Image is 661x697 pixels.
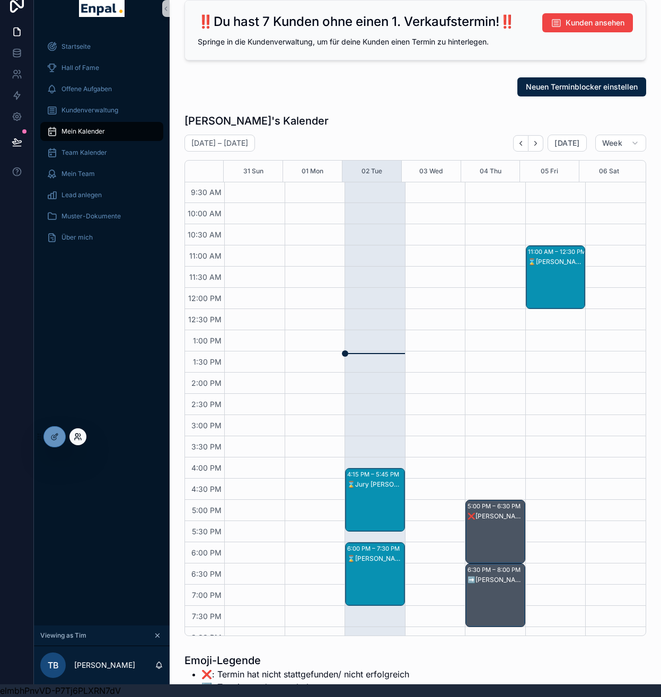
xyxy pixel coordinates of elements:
span: Muster-Dokumente [61,212,121,220]
a: Startseite [40,37,163,56]
span: 5:00 PM [189,506,224,515]
button: Next [528,135,543,152]
div: ⌛[PERSON_NAME] - 1. VG [347,554,404,563]
div: 6:00 PM – 7:30 PM [347,543,402,554]
span: 8:00 PM [189,633,224,642]
span: Startseite [61,42,91,51]
h1: [PERSON_NAME]'s Kalender [184,113,329,128]
span: Viewing as Tim [40,631,86,640]
button: 04 Thu [480,161,501,182]
span: Mein Team [61,170,95,178]
span: Lead anlegen [61,191,102,199]
button: [DATE] [548,135,586,152]
button: 01 Mon [302,161,323,182]
span: 6:30 PM [189,569,224,578]
button: Back [513,135,528,152]
span: Mein Kalender [61,127,105,136]
div: 11:00 AM – 12:30 PM⌛[PERSON_NAME] - 1. VG [526,246,585,308]
a: Lead anlegen [40,186,163,205]
span: Team Kalender [61,148,107,157]
div: ➡️[PERSON_NAME] - 1. VG [468,576,524,584]
span: Neuen Terminblocker einstellen [526,82,638,92]
a: Muster-Dokumente [40,207,163,226]
a: Team Kalender [40,143,163,162]
span: TB [48,659,59,672]
span: Kunden ansehen [566,17,624,28]
div: ❌[PERSON_NAME] - 2. VG [468,512,524,520]
div: ⌛Jury [PERSON_NAME] - 1. VG [347,480,404,489]
span: 3:30 PM [189,442,224,451]
li: ➡️: Termin wurde verschoben [201,681,430,693]
span: 1:30 PM [190,357,224,366]
div: 6:30 PM – 8:00 PM➡️[PERSON_NAME] - 1. VG [466,564,525,627]
div: ⌛[PERSON_NAME] - 1. VG [528,258,585,266]
button: Kunden ansehen [542,13,633,32]
a: Hall of Fame [40,58,163,77]
span: 9:30 AM [188,188,224,197]
span: Week [602,138,622,148]
li: ❌: Termin hat nicht stattgefunden/ nicht erfolgreich [201,668,430,681]
div: 4:15 PM – 5:45 PM [347,469,402,480]
button: 05 Fri [541,161,558,182]
a: Mein Team [40,164,163,183]
div: scrollable content [34,30,170,261]
span: 5:30 PM [189,527,224,536]
button: 03 Wed [419,161,443,182]
p: [PERSON_NAME] [74,660,135,670]
div: 4:15 PM – 5:45 PM⌛Jury [PERSON_NAME] - 1. VG [346,469,404,531]
span: Über mich [61,233,93,242]
a: Über mich [40,228,163,247]
span: 6:00 PM [189,548,224,557]
span: [DATE] [554,138,579,148]
span: 2:30 PM [189,400,224,409]
button: Week [595,135,646,152]
button: 06 Sat [599,161,619,182]
a: Kundenverwaltung [40,101,163,120]
button: 31 Sun [243,161,263,182]
span: Springe in die Kundenverwaltung, um für deine Kunden einen Termin zu hinterlegen. [198,37,489,46]
span: 10:30 AM [185,230,224,239]
span: Hall of Fame [61,64,99,72]
span: 11:00 AM [187,251,224,260]
div: 11:00 AM – 12:30 PM [528,246,588,257]
span: 1:00 PM [190,336,224,345]
button: Neuen Terminblocker einstellen [517,77,646,96]
span: 7:30 PM [189,612,224,621]
span: 4:00 PM [189,463,224,472]
button: 02 Tue [362,161,382,182]
div: 6:30 PM – 8:00 PM [468,564,523,575]
div: 5:00 PM – 6:30 PM❌[PERSON_NAME] - 2. VG [466,500,525,563]
span: 4:30 PM [189,484,224,493]
span: 7:00 PM [189,590,224,599]
span: 2:00 PM [189,378,224,387]
span: 11:30 AM [187,272,224,281]
span: 3:00 PM [189,421,224,430]
span: Kundenverwaltung [61,106,118,114]
h2: [DATE] – [DATE] [191,138,248,148]
span: 12:00 PM [186,294,224,303]
a: Mein Kalender [40,122,163,141]
span: 10:00 AM [185,209,224,218]
span: 12:30 PM [186,315,224,324]
a: Offene Aufgaben [40,80,163,99]
h2: ‼️Du hast 7 Kunden ohne einen 1. Verkaufstermin!‼️ [198,13,515,30]
h1: Emoji-Legende [184,653,430,668]
div: 5:00 PM – 6:30 PM [468,501,523,511]
span: Offene Aufgaben [61,85,112,93]
div: 6:00 PM – 7:30 PM⌛[PERSON_NAME] - 1. VG [346,543,404,605]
